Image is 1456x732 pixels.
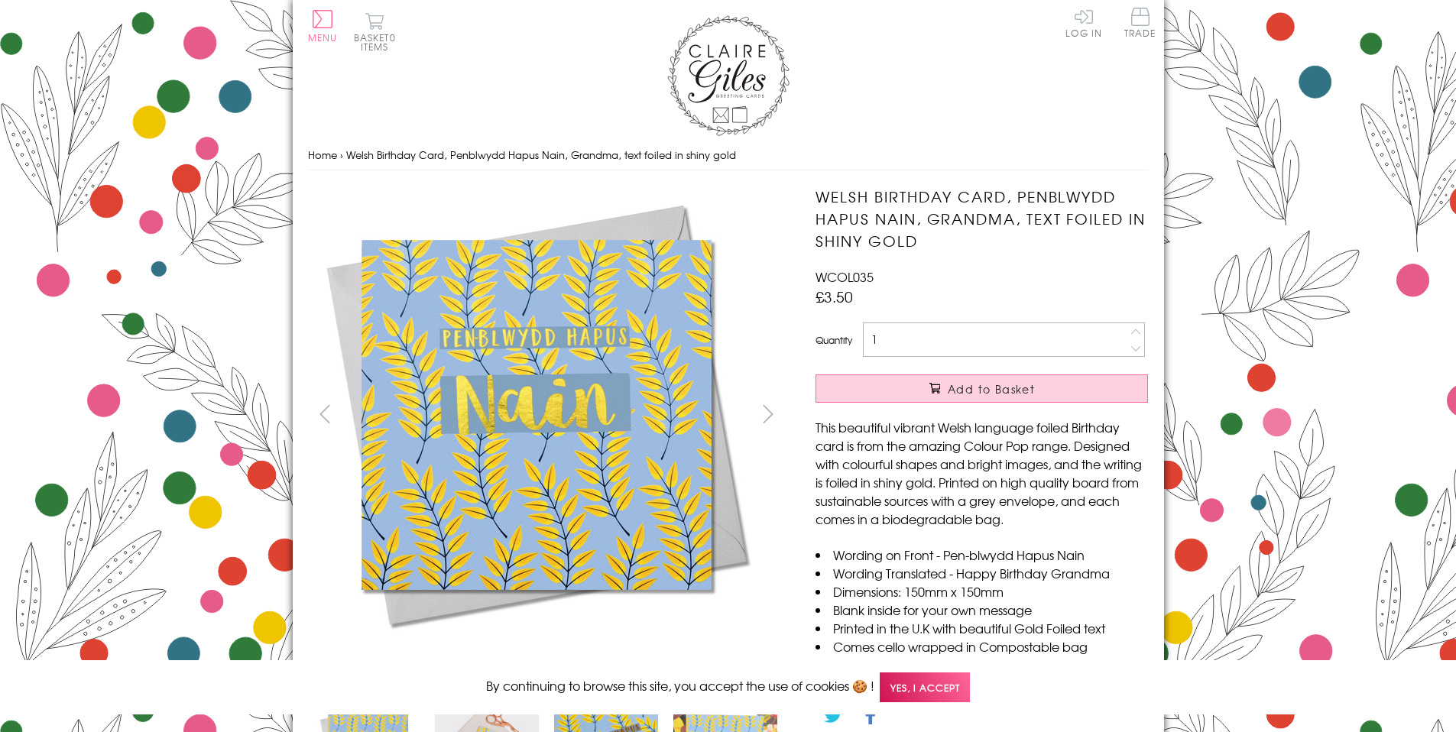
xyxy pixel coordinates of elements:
span: Add to Basket [948,381,1035,397]
a: Home [308,147,337,162]
span: › [340,147,343,162]
li: Comes cello wrapped in Compostable bag [816,637,1148,656]
p: This beautiful vibrant Welsh language foiled Birthday card is from the amazing Colour Pop range. ... [816,418,1148,528]
li: Printed in the U.K with beautiful Gold Foiled text [816,619,1148,637]
span: Trade [1124,8,1156,37]
button: Basket0 items [354,12,396,51]
button: Menu [308,10,338,42]
label: Quantity [816,333,852,347]
span: Menu [308,31,338,44]
a: Trade [1124,8,1156,40]
button: next [751,397,785,431]
img: Claire Giles Greetings Cards [667,15,790,136]
a: Log In [1065,8,1102,37]
li: Comes with a grey envelope [816,656,1148,674]
li: Wording Translated - Happy Birthday Grandma [816,564,1148,582]
span: Welsh Birthday Card, Penblwydd Hapus Nain, Grandma, text foiled in shiny gold [346,147,736,162]
img: Welsh Birthday Card, Penblwydd Hapus Nain, Grandma, text foiled in shiny gold [785,186,1244,644]
li: Blank inside for your own message [816,601,1148,619]
li: Wording on Front - Pen-blwydd Hapus Nain [816,546,1148,564]
button: Add to Basket [816,374,1148,403]
span: WCOL035 [816,267,874,286]
h1: Welsh Birthday Card, Penblwydd Hapus Nain, Grandma, text foiled in shiny gold [816,186,1148,251]
img: Welsh Birthday Card, Penblwydd Hapus Nain, Grandma, text foiled in shiny gold [307,186,766,644]
button: prev [308,397,342,431]
li: Dimensions: 150mm x 150mm [816,582,1148,601]
span: 0 items [361,31,396,53]
span: Yes, I accept [880,672,970,702]
nav: breadcrumbs [308,140,1149,171]
span: £3.50 [816,286,853,307]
